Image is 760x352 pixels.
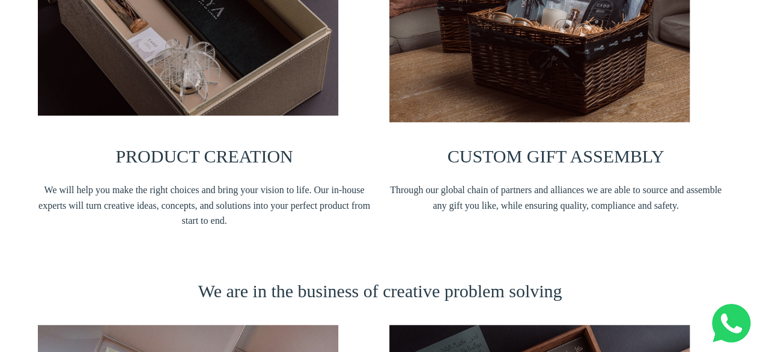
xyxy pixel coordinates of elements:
[448,146,664,166] span: CUSTOM GIFT ASSEMBLY
[115,146,293,166] span: PRODUCT CREATION
[712,304,750,342] img: Whatsapp
[342,51,402,60] span: Company name
[342,1,382,11] span: Last name
[342,100,400,110] span: Number of gifts
[38,182,371,229] span: We will help you make the right choices and bring your vision to life. Our in-house experts will ...
[198,281,562,301] span: We are in the business of creative problem solving
[389,182,723,213] span: Through our global chain of partners and alliances we are able to source and assemble any gift yo...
